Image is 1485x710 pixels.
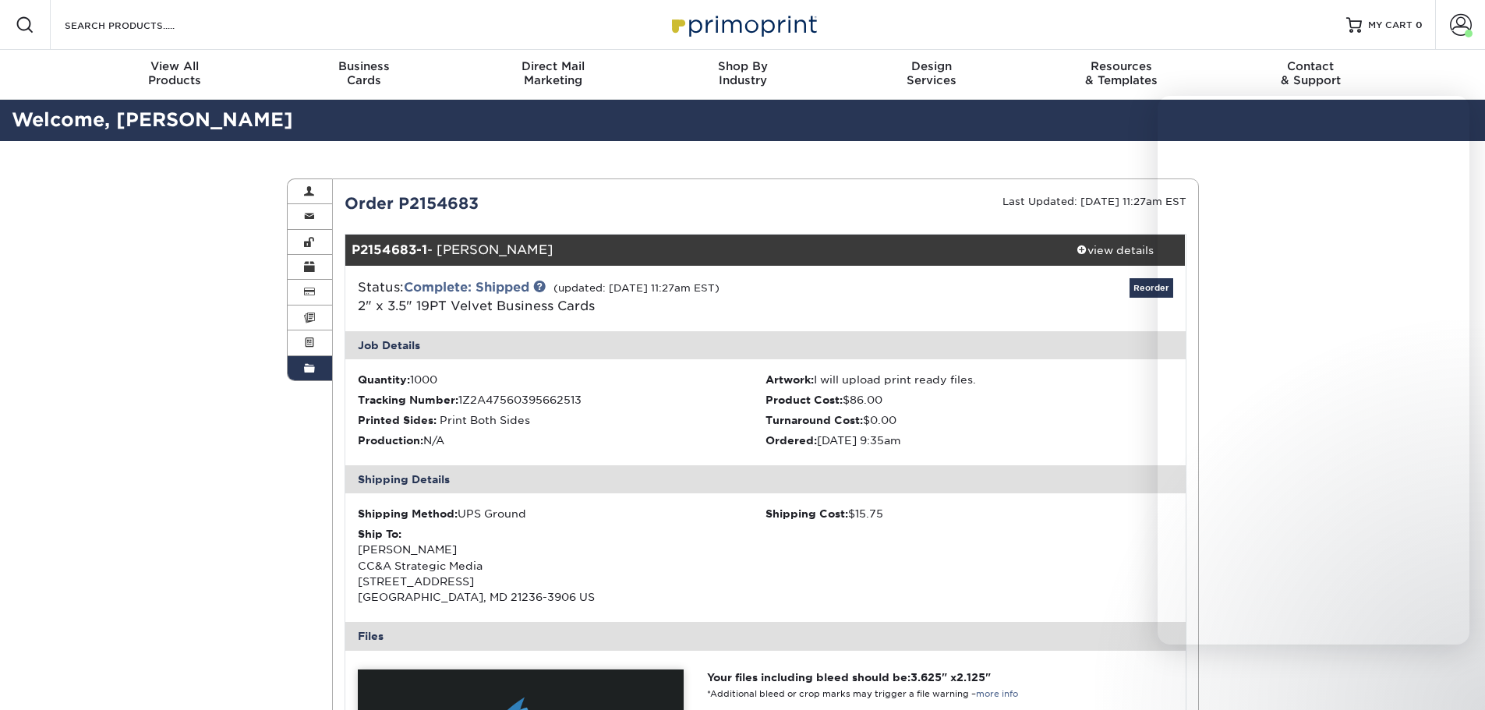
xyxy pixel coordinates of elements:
span: 0 [1416,19,1423,30]
li: 1000 [358,372,765,387]
a: BusinessCards [269,50,458,100]
span: Print Both Sides [440,414,530,426]
span: Direct Mail [458,59,648,73]
div: Cards [269,59,458,87]
strong: Quantity: [358,373,410,386]
strong: Your files including bleed should be: " x " [707,671,991,684]
div: & Templates [1027,59,1216,87]
div: & Support [1216,59,1405,87]
iframe: Google Customer Reviews [4,662,133,705]
iframe: Intercom live chat [1432,657,1469,694]
span: Contact [1216,59,1405,73]
div: Files [345,622,1186,650]
strong: Shipping Method: [358,507,458,520]
span: 3.625 [910,671,942,684]
strong: Printed Sides: [358,414,437,426]
div: Industry [648,59,837,87]
li: N/A [358,433,765,448]
a: Shop ByIndustry [648,50,837,100]
div: Services [837,59,1027,87]
a: view details [1045,235,1186,266]
iframe: Intercom live chat [1158,96,1469,645]
strong: Tracking Number: [358,394,458,406]
div: Status: [346,278,905,316]
strong: Ordered: [765,434,817,447]
strong: Ship To: [358,528,401,540]
span: 1Z2A47560395662513 [458,394,582,406]
strong: Shipping Cost: [765,507,848,520]
li: $86.00 [765,392,1173,408]
div: Order P2154683 [333,192,765,215]
a: more info [976,689,1018,699]
strong: Product Cost: [765,394,843,406]
a: 2" x 3.5" 19PT Velvet Business Cards [358,298,595,313]
img: Primoprint [665,8,821,41]
a: DesignServices [837,50,1027,100]
div: UPS Ground [358,506,765,521]
div: Marketing [458,59,648,87]
li: $0.00 [765,412,1173,428]
div: Shipping Details [345,465,1186,493]
li: [DATE] 9:35am [765,433,1173,448]
strong: P2154683-1 [352,242,427,257]
a: Direct MailMarketing [458,50,648,100]
strong: Turnaround Cost: [765,414,863,426]
a: Reorder [1130,278,1173,298]
div: Job Details [345,331,1186,359]
li: I will upload print ready files. [765,372,1173,387]
div: Products [80,59,270,87]
div: - [PERSON_NAME] [345,235,1045,266]
strong: Artwork: [765,373,814,386]
small: *Additional bleed or crop marks may trigger a file warning – [707,689,1018,699]
span: MY CART [1368,19,1413,32]
span: Design [837,59,1027,73]
small: (updated: [DATE] 11:27am EST) [553,282,720,294]
span: 2.125 [956,671,985,684]
div: view details [1045,242,1186,258]
a: Contact& Support [1216,50,1405,100]
input: SEARCH PRODUCTS..... [63,16,215,34]
a: Complete: Shipped [404,280,529,295]
div: [PERSON_NAME] CC&A Strategic Media [STREET_ADDRESS] [GEOGRAPHIC_DATA], MD 21236-3906 US [358,526,765,606]
a: View AllProducts [80,50,270,100]
span: Resources [1027,59,1216,73]
strong: Production: [358,434,423,447]
span: View All [80,59,270,73]
div: $15.75 [765,506,1173,521]
small: Last Updated: [DATE] 11:27am EST [1002,196,1186,207]
span: Business [269,59,458,73]
span: Shop By [648,59,837,73]
a: Resources& Templates [1027,50,1216,100]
